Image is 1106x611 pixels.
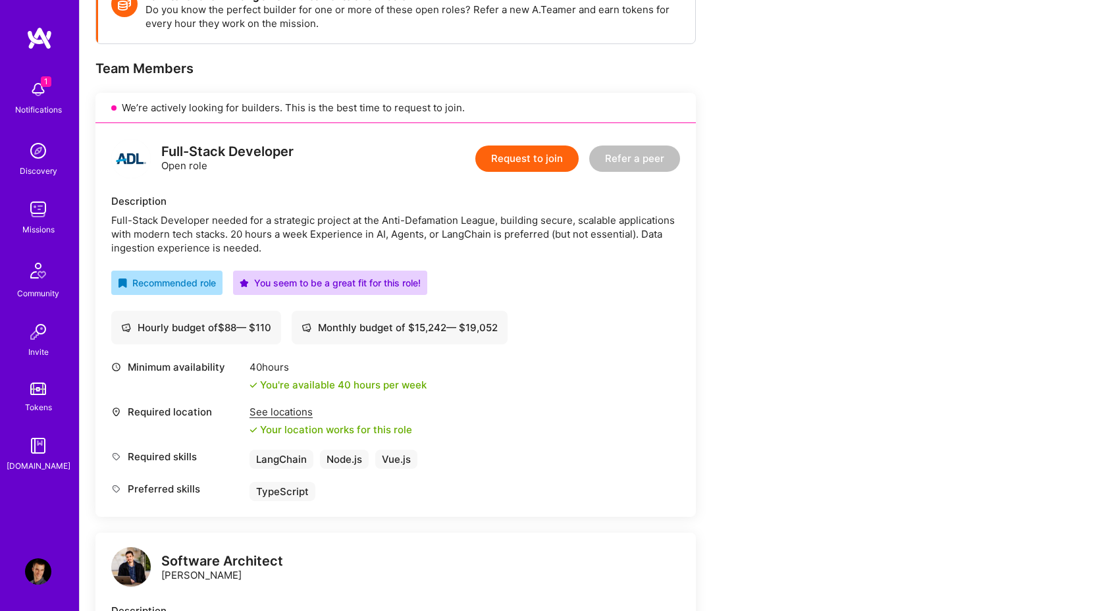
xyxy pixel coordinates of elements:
[161,554,283,582] div: [PERSON_NAME]
[111,450,243,464] div: Required skills
[240,276,421,290] div: You seem to be a great fit for this role!
[118,279,127,288] i: icon RecommendedBadge
[30,383,46,395] img: tokens
[22,223,55,236] div: Missions
[161,554,283,568] div: Software Architect
[25,433,51,459] img: guide book
[25,319,51,345] img: Invite
[320,450,369,469] div: Node.js
[22,558,55,585] a: User Avatar
[375,450,417,469] div: Vue.js
[26,26,53,50] img: logo
[111,407,121,417] i: icon Location
[240,279,249,288] i: icon PurpleStar
[25,76,51,103] img: bell
[250,405,412,419] div: See locations
[111,547,151,590] a: logo
[25,196,51,223] img: teamwork
[25,138,51,164] img: discovery
[302,323,311,332] i: icon Cash
[28,345,49,359] div: Invite
[111,452,121,462] i: icon Tag
[161,145,294,173] div: Open role
[95,60,696,77] div: Team Members
[111,139,151,178] img: logo
[111,194,680,208] div: Description
[111,547,151,587] img: logo
[302,321,498,334] div: Monthly budget of $ 15,242 — $ 19,052
[161,145,294,159] div: Full-Stack Developer
[118,276,216,290] div: Recommended role
[111,482,243,496] div: Preferred skills
[589,146,680,172] button: Refer a peer
[250,378,427,392] div: You're available 40 hours per week
[25,400,52,414] div: Tokens
[250,423,412,437] div: Your location works for this role
[20,164,57,178] div: Discovery
[145,3,682,30] p: Do you know the perfect builder for one or more of these open roles? Refer a new A.Teamer and ear...
[7,459,70,473] div: [DOMAIN_NAME]
[41,76,51,87] span: 1
[95,93,696,123] div: We’re actively looking for builders. This is the best time to request to join.
[250,381,257,389] i: icon Check
[250,482,315,501] div: TypeScript
[121,321,271,334] div: Hourly budget of $ 88 — $ 110
[22,255,54,286] img: Community
[250,360,427,374] div: 40 hours
[111,405,243,419] div: Required location
[15,103,62,117] div: Notifications
[111,213,680,255] div: Full-Stack Developer needed for a strategic project at the Anti-Defamation League, building secur...
[250,426,257,434] i: icon Check
[111,484,121,494] i: icon Tag
[250,450,313,469] div: LangChain
[121,323,131,332] i: icon Cash
[17,286,59,300] div: Community
[111,360,243,374] div: Minimum availability
[475,146,579,172] button: Request to join
[25,558,51,585] img: User Avatar
[111,362,121,372] i: icon Clock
